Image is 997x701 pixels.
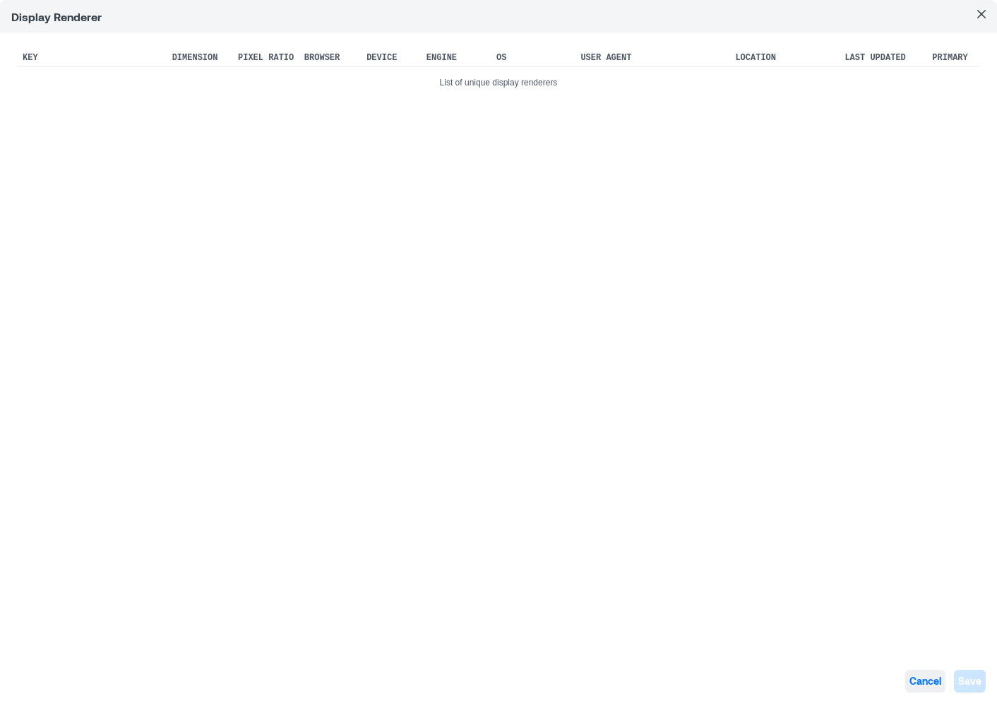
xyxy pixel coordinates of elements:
th: Primary [920,49,980,67]
span: Cancel [909,674,941,688]
span: Save [958,674,981,688]
button: Cancel [905,670,945,693]
th: Engine [412,49,472,67]
th: OS [472,49,532,67]
th: Last Updated [830,49,920,67]
th: Device [352,49,412,67]
th: Browser [292,49,352,67]
th: Pixel Ratio [232,49,292,67]
th: User Agent [532,49,681,67]
th: Location [681,49,830,67]
th: Key [17,49,157,67]
button: Close [970,3,993,25]
caption: List of unique display renderers [17,73,980,92]
th: Dimension [157,49,232,67]
button: Save [954,670,986,693]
